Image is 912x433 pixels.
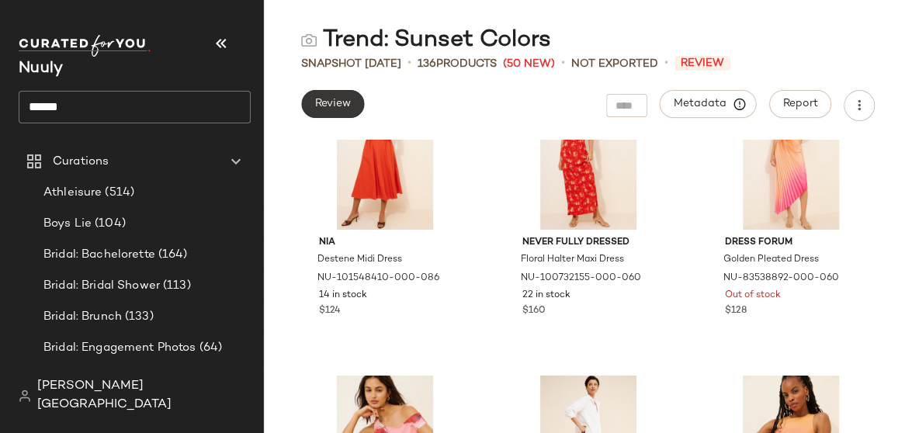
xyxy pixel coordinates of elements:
button: Review [301,90,364,118]
span: 136 [418,58,436,70]
span: • [407,54,411,73]
img: svg%3e [301,33,317,48]
span: Never Fully Dressed [522,236,654,250]
button: Report [769,90,831,118]
span: Athleisure [43,184,102,202]
span: Dress Forum [725,236,857,250]
span: 14 in stock [319,289,367,303]
span: NU-101548410-000-086 [317,272,439,286]
span: NU-83538892-000-060 [723,272,839,286]
span: (124) [150,370,181,388]
div: Trend: Sunset Colors [301,25,551,56]
span: Review [314,98,351,110]
span: (514) [102,184,134,202]
button: Metadata [660,90,757,118]
span: Nia [319,236,451,250]
span: Not Exported [571,56,658,72]
span: Boys Lie [43,215,92,233]
span: • [561,54,565,73]
span: Floral Halter Maxi Dress [521,253,624,267]
span: 22 in stock [522,289,570,303]
span: Current Company Name [19,61,63,77]
span: (133) [122,308,154,326]
span: Bridal: Brunch [43,308,122,326]
span: Curations [53,153,109,171]
span: [PERSON_NAME][GEOGRAPHIC_DATA] [37,377,251,414]
span: $124 [319,304,341,318]
img: cfy_white_logo.C9jOOHJF.svg [19,35,151,57]
span: Destene Midi Dress [317,253,402,267]
span: Metadata [673,97,744,111]
span: (113) [160,277,191,295]
span: (164) [155,246,188,264]
span: (50 New) [503,56,555,72]
span: Golden Pleated Dress [723,253,819,267]
span: Bridal: Engagement Photos [43,339,196,357]
span: $160 [522,304,546,318]
span: $128 [725,304,747,318]
span: Bridal: Bridal Shower [43,277,160,295]
span: (64) [196,339,223,357]
span: Report [782,98,818,110]
span: Out of stock [725,289,781,303]
span: • [664,54,668,73]
span: Review [674,56,730,71]
div: Products [418,56,497,72]
img: svg%3e [19,390,31,402]
span: Snapshot [DATE] [301,56,401,72]
span: Bridal: Honeymoon [43,370,150,388]
span: (104) [92,215,126,233]
span: NU-100732155-000-060 [521,272,641,286]
span: Bridal: Bachelorette [43,246,155,264]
